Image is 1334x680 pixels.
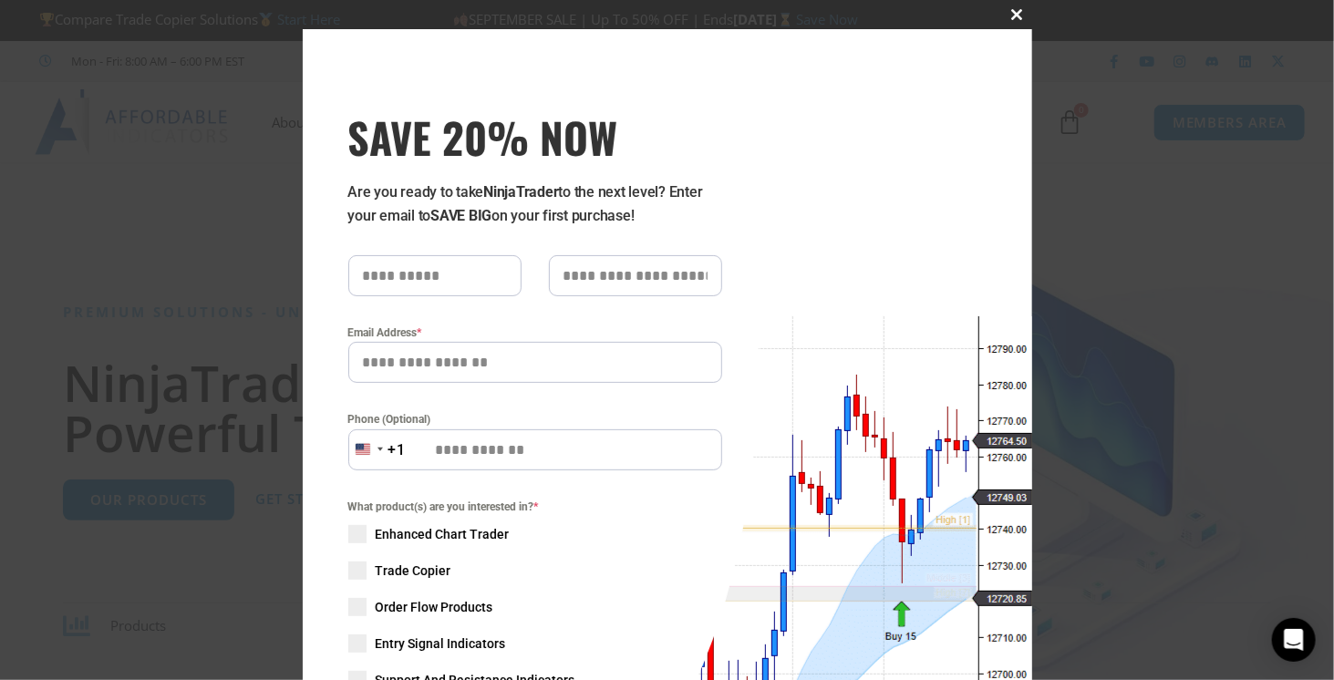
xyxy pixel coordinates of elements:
div: Open Intercom Messenger [1272,618,1316,662]
label: Trade Copier [348,562,722,580]
span: Enhanced Chart Trader [376,525,510,543]
p: Are you ready to take to the next level? Enter your email to on your first purchase! [348,180,722,228]
span: Entry Signal Indicators [376,634,506,653]
label: Phone (Optional) [348,410,722,428]
label: Email Address [348,324,722,342]
span: Trade Copier [376,562,451,580]
strong: SAVE BIG [430,207,491,224]
span: What product(s) are you interested in? [348,498,722,516]
label: Order Flow Products [348,598,722,616]
h3: SAVE 20% NOW [348,111,722,162]
label: Enhanced Chart Trader [348,525,722,543]
div: +1 [388,438,407,462]
label: Entry Signal Indicators [348,634,722,653]
button: Selected country [348,429,407,470]
span: Order Flow Products [376,598,493,616]
strong: NinjaTrader [483,183,558,201]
